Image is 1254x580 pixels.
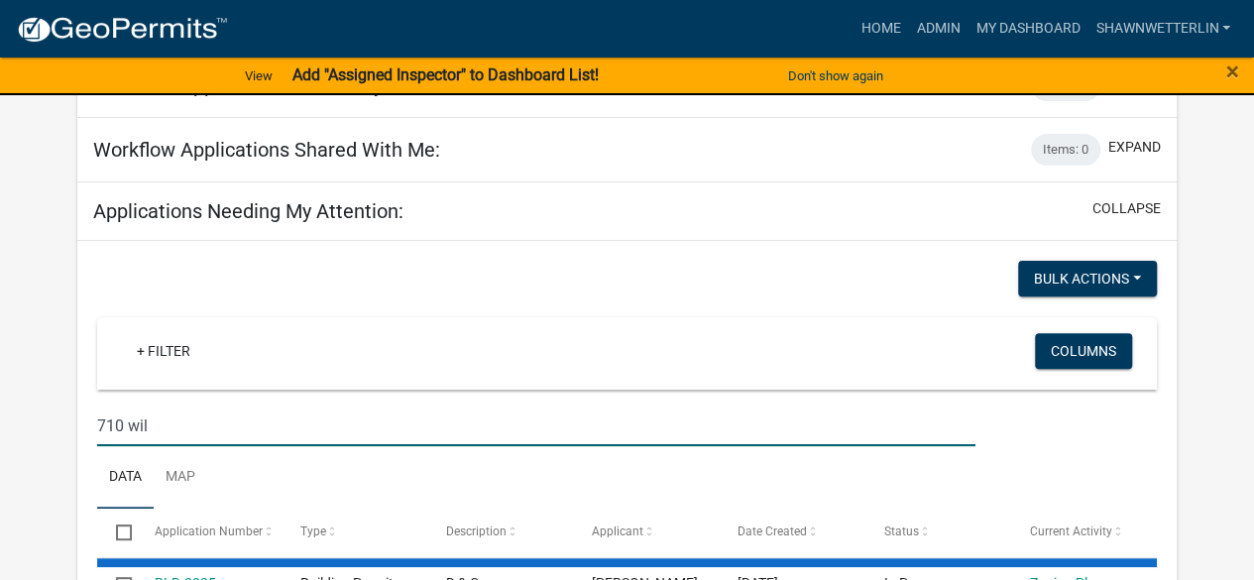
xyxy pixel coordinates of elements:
[592,524,643,538] span: Applicant
[300,524,326,538] span: Type
[1226,58,1239,85] span: ×
[738,524,807,538] span: Date Created
[1031,134,1100,166] div: Items: 0
[1010,509,1156,556] datatable-header-cell: Current Activity
[237,59,281,92] a: View
[1226,59,1239,83] button: Close
[908,10,968,48] a: Admin
[1029,524,1111,538] span: Current Activity
[97,446,154,510] a: Data
[427,509,573,556] datatable-header-cell: Description
[883,524,918,538] span: Status
[1087,10,1238,48] a: ShawnWetterlin
[573,509,719,556] datatable-header-cell: Applicant
[93,138,440,162] h5: Workflow Applications Shared With Me:
[154,446,207,510] a: Map
[136,509,282,556] datatable-header-cell: Application Number
[93,199,403,223] h5: Applications Needing My Attention:
[1108,137,1161,158] button: expand
[719,509,864,556] datatable-header-cell: Date Created
[97,406,974,446] input: Search for applications
[780,59,891,92] button: Don't show again
[853,10,908,48] a: Home
[292,65,599,84] strong: Add "Assigned Inspector" to Dashboard List!
[446,524,507,538] span: Description
[864,509,1010,556] datatable-header-cell: Status
[155,524,263,538] span: Application Number
[1018,261,1157,296] button: Bulk Actions
[968,10,1087,48] a: My Dashboard
[1035,333,1132,369] button: Columns
[121,333,206,369] a: + Filter
[1092,198,1161,219] button: collapse
[282,509,427,556] datatable-header-cell: Type
[97,509,135,556] datatable-header-cell: Select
